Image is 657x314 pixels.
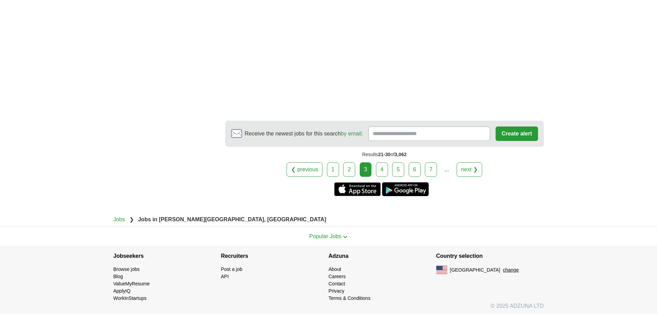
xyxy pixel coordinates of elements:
[113,295,147,301] a: WorkInStartups
[360,162,372,177] div: 3
[334,182,381,196] a: Get the iPhone app
[138,216,326,222] strong: Jobs in [PERSON_NAME][GEOGRAPHIC_DATA], [GEOGRAPHIC_DATA]
[221,266,242,272] a: Post a job
[341,131,361,136] a: by email
[287,162,322,177] a: ❮ previous
[450,266,500,274] span: [GEOGRAPHIC_DATA]
[221,274,229,279] a: API
[327,162,339,177] a: 1
[329,274,346,279] a: Careers
[329,281,345,286] a: Contact
[436,266,447,274] img: US flag
[395,152,407,157] span: 3,062
[113,274,123,279] a: Blog
[392,162,404,177] a: 5
[409,162,421,177] a: 6
[376,162,388,177] a: 4
[245,130,363,138] span: Receive the newest jobs for this search :
[329,288,345,294] a: Privacy
[457,162,482,177] a: next ❯
[440,163,454,176] div: ...
[425,162,437,177] a: 7
[225,147,544,162] div: Results of
[343,162,355,177] a: 2
[113,266,140,272] a: Browse jobs
[382,182,429,196] a: Get the Android app
[113,288,131,294] a: ApplyIQ
[496,126,538,141] button: Create alert
[503,266,519,274] button: change
[436,246,544,266] h4: Country selection
[113,216,125,222] a: Jobs
[113,281,150,286] a: ValueMyResume
[329,266,341,272] a: About
[329,295,370,301] a: Terms & Conditions
[343,235,348,239] img: toggle icon
[309,233,341,239] span: Popular Jobs
[129,216,134,222] span: ❯
[378,152,391,157] span: 21-30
